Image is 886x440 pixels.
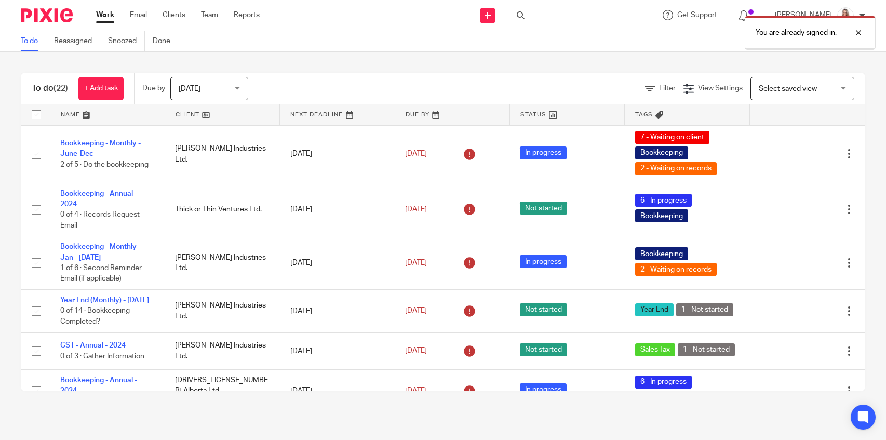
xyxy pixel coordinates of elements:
span: 7 - Waiting on client [635,131,709,144]
span: Sales Tax [635,343,675,356]
span: Bookkeeping [635,247,688,260]
td: [PERSON_NAME] Industries Ltd. [165,332,279,369]
a: GST - Annual - 2024 [60,342,126,349]
a: Done [153,31,178,51]
td: [DATE] [280,183,395,236]
span: In progress [520,255,567,268]
span: 1 - Not started [676,303,733,316]
span: 2 - Waiting on records [635,162,717,175]
span: Tags [635,112,653,117]
span: 2 - Waiting on records [635,263,717,276]
span: View Settings [698,85,743,92]
a: Team [201,10,218,20]
a: Reports [234,10,260,20]
img: Larissa-headshot-cropped.jpg [837,7,854,24]
span: Not started [520,202,567,215]
td: [PERSON_NAME] Industries Ltd. [165,125,279,183]
span: Bookkeeping [635,209,688,222]
a: To do [21,31,46,51]
td: [DATE] [280,369,395,412]
td: [DATE] [280,290,395,332]
span: Year End [635,303,674,316]
td: [DATE] [280,236,395,290]
span: 0 of 4 · Records Request Email [60,211,140,229]
span: 6 - In progress [635,376,692,389]
p: Due by [142,83,165,94]
span: 1 - Not started [678,343,735,356]
a: Bookkeeping - Annual - 2024 [60,377,137,394]
a: Bookkeeping - Monthly - Jan - [DATE] [60,243,141,261]
a: Bookkeeping - Annual - 2024 [60,190,137,208]
span: 6 - In progress [635,194,692,207]
a: Reassigned [54,31,100,51]
a: Year End (Monthly) - [DATE] [60,297,149,304]
span: Not started [520,303,567,316]
a: Work [96,10,114,20]
span: 2 of 5 · Do the bookkeeping [60,161,149,168]
a: Snoozed [108,31,145,51]
img: Pixie [21,8,73,22]
span: Filter [659,85,676,92]
span: 0 of 14 · Bookkeeping Completed? [60,308,130,326]
td: [PERSON_NAME] Industries Ltd. [165,236,279,290]
td: [DATE] [280,125,395,183]
span: [DATE] [405,387,427,394]
a: + Add task [78,77,124,100]
span: [DATE] [405,206,427,213]
span: [DATE] [405,150,427,157]
a: Bookkeeping - Monthly -June-Dec [60,140,141,157]
span: Bookkeeping [635,146,688,159]
span: [DATE] [405,259,427,266]
span: 0 of 3 · Gather Information [60,353,144,360]
td: [PERSON_NAME] Industries Ltd. [165,290,279,332]
h1: To do [32,83,68,94]
span: Select saved view [759,85,817,92]
span: (22) [53,84,68,92]
span: In progress [520,146,567,159]
a: Clients [163,10,185,20]
td: Thick or Thin Ventures Ltd. [165,183,279,236]
span: [DATE] [405,348,427,355]
a: Email [130,10,147,20]
td: [DRIVERS_LICENSE_NUMBER] Alberta Ltd. ([PERSON_NAME]) [165,369,279,412]
td: [DATE] [280,332,395,369]
span: 1 of 6 · Second Reminder Email (if applicable) [60,264,142,283]
span: [DATE] [179,85,200,92]
span: Not started [520,343,567,356]
span: In progress [520,383,567,396]
p: You are already signed in. [756,28,837,38]
span: [DATE] [405,308,427,315]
